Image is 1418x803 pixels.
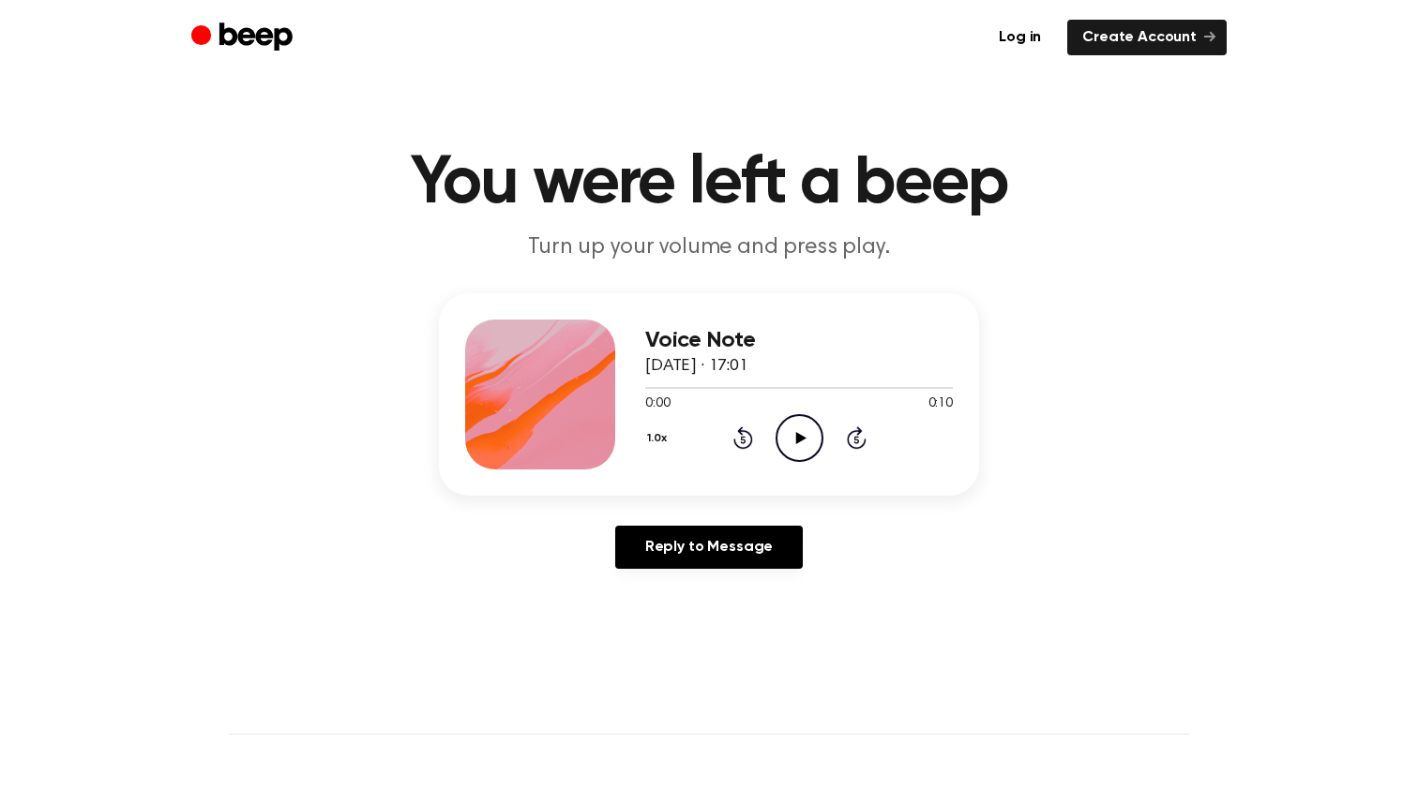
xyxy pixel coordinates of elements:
a: Reply to Message [615,526,803,569]
span: 0:10 [928,394,953,414]
h3: Voice Note [645,328,953,353]
a: Beep [191,20,297,56]
a: Log in [984,20,1056,55]
p: Turn up your volume and press play. [349,232,1069,263]
h1: You were left a beep [229,150,1189,217]
span: [DATE] · 17:01 [645,358,748,375]
button: 1.0x [645,423,674,454]
span: 0:00 [645,394,670,414]
a: Create Account [1067,20,1227,55]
